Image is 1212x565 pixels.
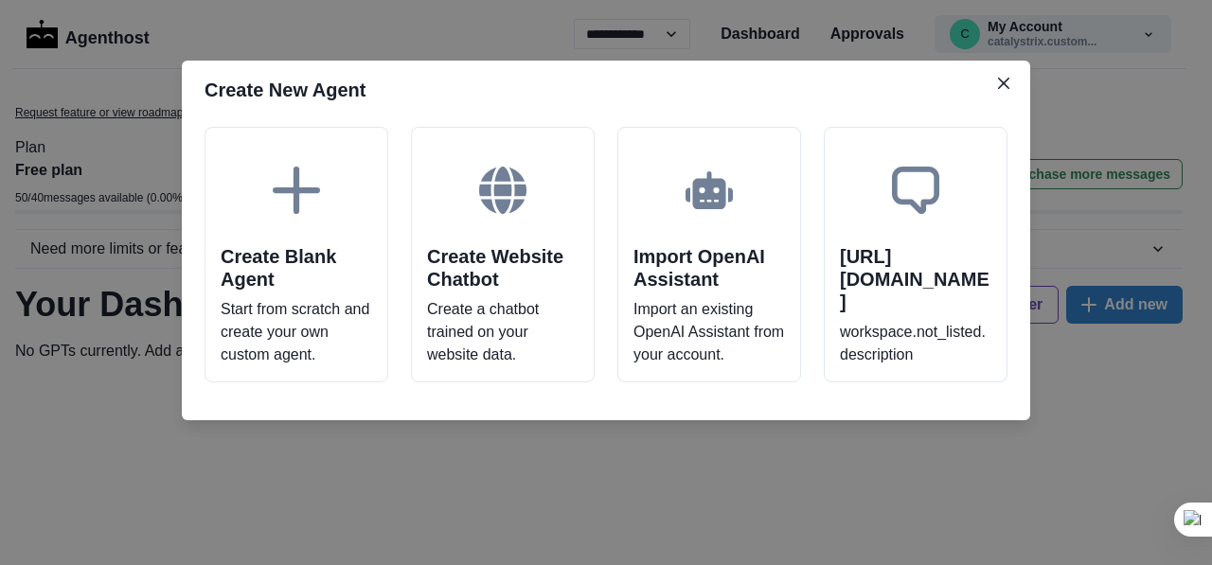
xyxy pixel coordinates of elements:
[427,245,579,291] h2: Create Website Chatbot
[221,298,372,366] p: Start from scratch and create your own custom agent.
[427,298,579,366] p: Create a chatbot trained on your website data.
[182,61,1030,119] header: Create New Agent
[221,245,372,291] h2: Create Blank Agent
[840,245,991,313] h2: [URL][DOMAIN_NAME]
[989,68,1019,98] button: Close
[633,298,785,366] p: Import an existing OpenAI Assistant from your account.
[840,321,991,366] p: workspace.not_listed.description
[633,245,785,291] h2: Import OpenAI Assistant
